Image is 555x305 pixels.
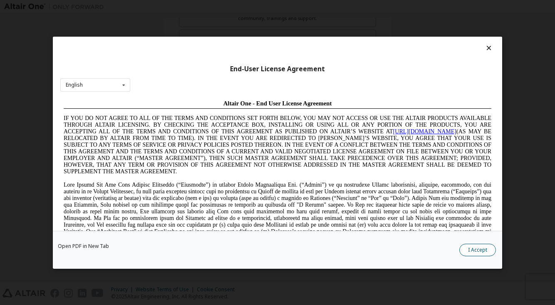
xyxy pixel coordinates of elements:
button: I Accept [459,243,496,256]
a: Open PDF in New Tab [58,243,109,248]
div: English [66,82,83,87]
span: Altair One - End User License Agreement [163,3,272,10]
div: End-User License Agreement [60,65,495,73]
span: IF YOU DO NOT AGREE TO ALL OF THE TERMS AND CONDITIONS SET FORTH BELOW, YOU MAY NOT ACCESS OR USE... [3,18,431,78]
span: Lore Ipsumd Sit Ame Cons Adipisc Elitseddo (“Eiusmodte”) in utlabor Etdolo Magnaaliqua Eni. (“Adm... [3,85,431,145]
a: [URL][DOMAIN_NAME] [333,32,396,38]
